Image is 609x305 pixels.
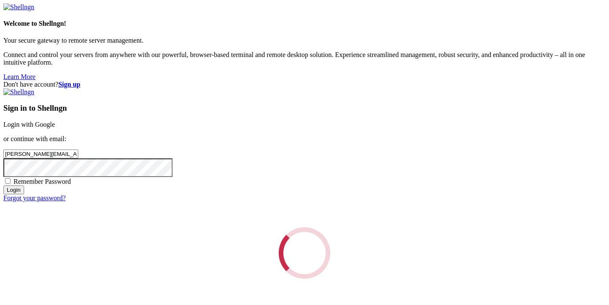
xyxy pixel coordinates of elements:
[3,88,34,96] img: Shellngn
[58,81,80,88] a: Sign up
[3,20,606,27] h4: Welcome to Shellngn!
[3,121,55,128] a: Login with Google
[3,135,606,143] p: or continue with email:
[271,220,338,287] div: Loading...
[3,150,78,158] input: Email address
[5,178,11,184] input: Remember Password
[3,185,24,194] input: Login
[3,103,606,113] h3: Sign in to Shellngn
[3,73,36,80] a: Learn More
[3,194,66,202] a: Forgot your password?
[3,51,606,66] p: Connect and control your servers from anywhere with our powerful, browser-based terminal and remo...
[14,178,71,185] span: Remember Password
[3,37,606,44] p: Your secure gateway to remote server management.
[3,81,606,88] div: Don't have account?
[3,3,34,11] img: Shellngn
